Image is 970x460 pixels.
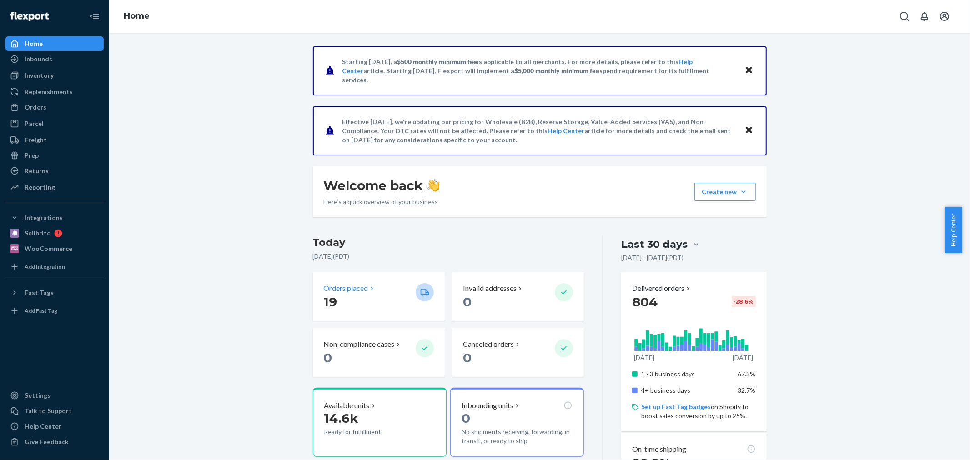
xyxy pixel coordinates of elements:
a: Freight [5,133,104,147]
p: Non-compliance cases [324,339,395,350]
div: Inbounds [25,55,52,64]
p: on Shopify to boost sales conversion by up to 25%. [641,402,755,420]
span: 19 [324,294,337,310]
a: Help Center [548,127,585,135]
button: Invalid addresses 0 [452,272,584,321]
a: Sellbrite [5,226,104,240]
span: 0 [463,350,472,365]
a: Settings [5,388,104,403]
div: Talk to Support [25,406,72,415]
a: Returns [5,164,104,178]
p: Invalid addresses [463,283,517,294]
button: Give Feedback [5,435,104,449]
img: hand-wave emoji [427,179,440,192]
a: Inbounds [5,52,104,66]
p: Ready for fulfillment [324,427,408,436]
h1: Welcome back [324,177,440,194]
a: Prep [5,148,104,163]
div: Parcel [25,119,44,128]
span: 804 [632,294,658,310]
p: Here’s a quick overview of your business [324,197,440,206]
p: Orders placed [324,283,368,294]
span: 67.3% [738,370,756,378]
a: Orders [5,100,104,115]
div: Add Fast Tag [25,307,57,315]
a: Set up Fast Tag badges [641,403,711,410]
a: Replenishments [5,85,104,99]
p: [DATE] [733,353,753,362]
p: Inbounding units [462,400,513,411]
p: 1 - 3 business days [641,370,731,379]
button: Help Center [945,207,962,253]
button: Orders placed 19 [313,272,445,321]
div: Replenishments [25,87,73,96]
button: Non-compliance cases 0 [313,328,445,377]
div: Reporting [25,183,55,192]
span: $500 monthly minimum fee [397,58,477,65]
div: Inventory [25,71,54,80]
div: Fast Tags [25,288,54,297]
button: Open notifications [915,7,934,25]
div: Last 30 days [621,237,688,251]
a: Add Fast Tag [5,304,104,318]
span: 14.6k [324,410,359,426]
p: [DATE] ( PDT ) [313,252,584,261]
button: Create new [694,183,756,201]
div: Sellbrite [25,229,50,238]
a: Home [5,36,104,51]
div: Give Feedback [25,437,69,446]
button: Canceled orders 0 [452,328,584,377]
span: 0 [463,294,472,310]
p: Effective [DATE], we're updating our pricing for Wholesale (B2B), Reserve Storage, Value-Added Se... [342,117,736,145]
button: Integrations [5,210,104,225]
p: Canceled orders [463,339,514,350]
button: Open account menu [935,7,954,25]
div: WooCommerce [25,244,72,253]
img: Flexport logo [10,12,49,21]
p: [DATE] [634,353,654,362]
a: Talk to Support [5,404,104,418]
a: WooCommerce [5,241,104,256]
div: Home [25,39,43,48]
button: Close [743,124,755,137]
p: On-time shipping [632,444,686,455]
div: Returns [25,166,49,175]
ol: breadcrumbs [116,3,157,30]
button: Open Search Box [895,7,914,25]
button: Delivered orders [632,283,692,294]
p: No shipments receiving, forwarding, in transit, or ready to ship [462,427,573,445]
button: Close [743,64,755,77]
div: Add Integration [25,263,65,270]
div: Orders [25,103,46,112]
button: Available units14.6kReady for fulfillment [313,388,447,457]
button: Close Navigation [85,7,104,25]
div: Help Center [25,422,61,431]
p: 4+ business days [641,386,731,395]
p: Available units [324,400,370,411]
span: 32.7% [738,386,756,394]
span: $5,000 monthly minimum fee [515,67,600,75]
a: Add Integration [5,260,104,274]
p: Starting [DATE], a is applicable to all merchants. For more details, please refer to this article... [342,57,736,85]
div: Settings [25,391,50,400]
div: Prep [25,151,39,160]
div: Freight [25,135,47,145]
span: 0 [324,350,332,365]
a: Inventory [5,68,104,83]
a: Reporting [5,180,104,195]
div: Integrations [25,213,63,222]
a: Parcel [5,116,104,131]
span: 0 [462,410,470,426]
p: [DATE] - [DATE] ( PDT ) [621,253,684,262]
a: Help Center [5,419,104,434]
button: Fast Tags [5,285,104,300]
a: Home [124,11,150,21]
h3: Today [313,235,584,250]
button: Inbounding units0No shipments receiving, forwarding, in transit, or ready to ship [450,388,584,457]
div: -28.6 % [732,296,756,307]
